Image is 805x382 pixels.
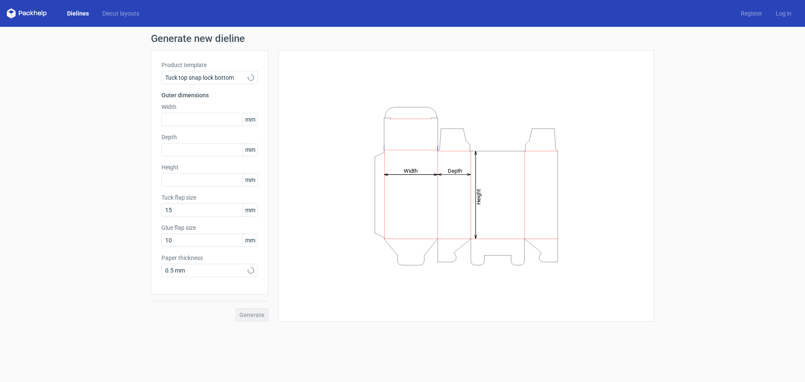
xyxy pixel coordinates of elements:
label: Height [161,163,258,172]
label: Product template [161,61,258,69]
a: Dielines [60,9,96,18]
a: Diecut layouts [96,9,146,18]
span: mm [243,204,257,216]
label: Glue flap size [161,223,258,232]
span: Tuck top snap lock bottom [165,73,248,82]
span: mm [243,113,257,126]
a: Log in [769,9,798,18]
span: mm [243,174,257,186]
label: Depth [161,133,258,141]
label: Width [161,103,258,111]
label: Paper thickness [161,254,258,262]
tspan: Height [475,189,482,204]
h1: Generate new dieline [151,34,654,44]
tspan: Depth [448,167,462,174]
span: mm [243,234,257,247]
span: 0.5 mm [165,266,248,275]
tspan: Width [404,167,418,174]
label: Tuck flap size [161,193,258,202]
a: Register [734,9,769,18]
span: mm [243,143,257,156]
h3: Outer dimensions [161,91,258,99]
